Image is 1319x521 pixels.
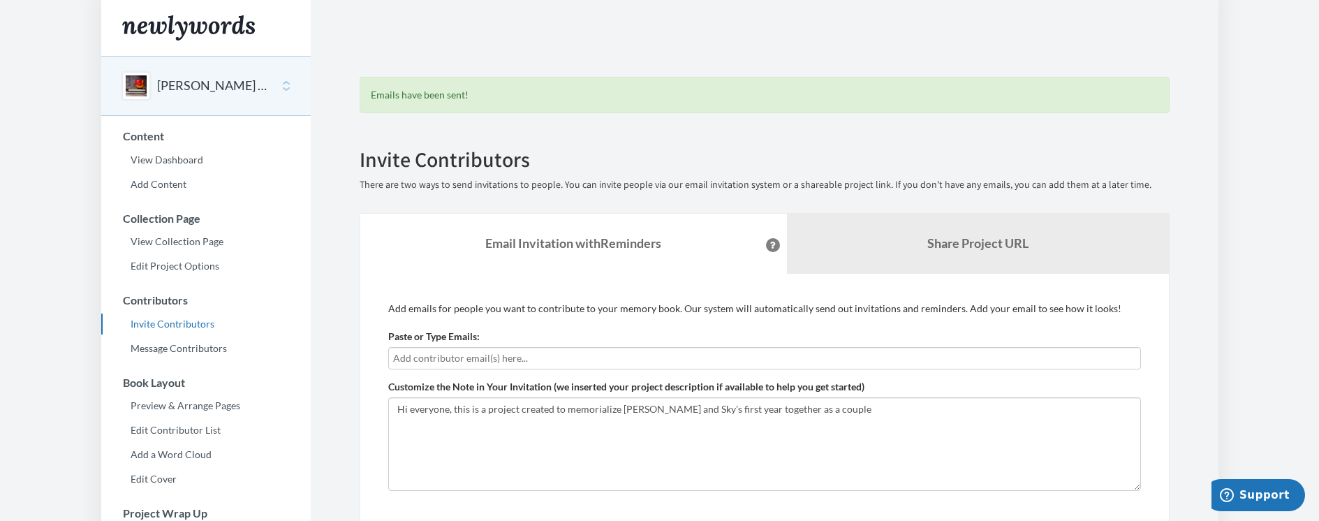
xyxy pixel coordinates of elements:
[122,15,255,41] img: Newlywords logo
[360,77,1170,113] div: Emails have been sent!
[102,212,311,225] h3: Collection Page
[101,231,311,252] a: View Collection Page
[157,77,270,95] button: [PERSON_NAME] and Sky
[393,351,1136,366] input: Add contributor email(s) here...
[101,420,311,441] a: Edit Contributor List
[101,338,311,359] a: Message Contributors
[360,178,1170,192] p: There are two ways to send invitations to people. You can invite people via our email invitation ...
[101,395,311,416] a: Preview & Arrange Pages
[102,376,311,389] h3: Book Layout
[102,507,311,520] h3: Project Wrap Up
[388,380,864,394] label: Customize the Note in Your Invitation (we inserted your project description if available to help ...
[388,397,1141,491] textarea: Hi everyone, this is a project created to memorialize [PERSON_NAME] and Sky's first year together...
[101,444,311,465] a: Add a Word Cloud
[388,302,1141,316] p: Add emails for people you want to contribute to your memory book. Our system will automatically s...
[102,294,311,307] h3: Contributors
[101,256,311,277] a: Edit Project Options
[360,148,1170,171] h2: Invite Contributors
[101,149,311,170] a: View Dashboard
[102,130,311,142] h3: Content
[1211,479,1305,514] iframe: Opens a widget where you can chat to one of our agents
[927,235,1029,251] b: Share Project URL
[101,174,311,195] a: Add Content
[388,330,480,344] label: Paste or Type Emails:
[485,235,661,251] strong: Email Invitation with Reminders
[101,314,311,335] a: Invite Contributors
[101,469,311,490] a: Edit Cover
